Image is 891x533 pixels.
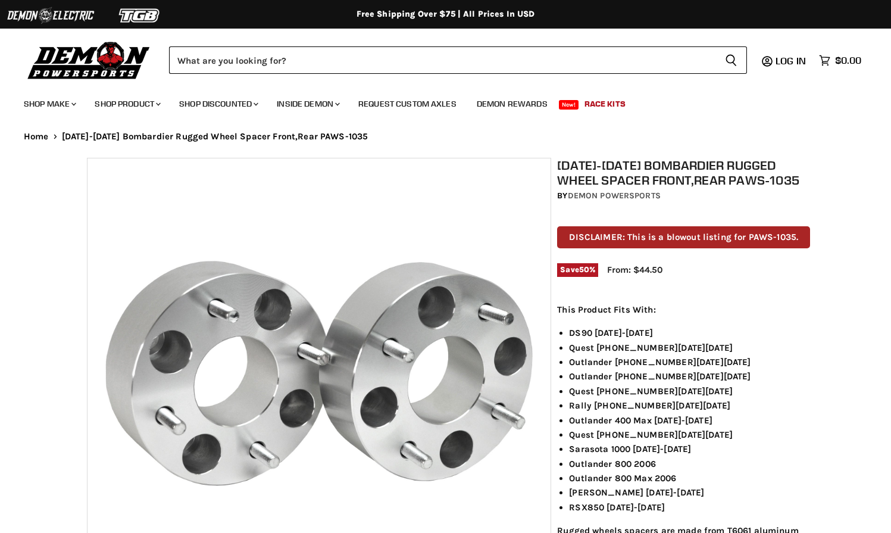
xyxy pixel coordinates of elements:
p: This Product Fits With: [557,303,810,317]
a: Home [24,132,49,142]
a: Shop Make [15,92,83,116]
a: Demon Powersports [568,191,661,201]
h1: [DATE]-[DATE] Bombardier Rugged Wheel Spacer Front,Rear PAWS-1035 [557,158,810,188]
img: TGB Logo 2 [95,4,185,27]
li: Outlander 800 2006 [569,457,810,471]
li: Quest [PHONE_NUMBER][DATE][DATE] [569,341,810,355]
span: $0.00 [835,55,861,66]
form: Product [169,46,747,74]
li: Outlander [PHONE_NUMBER][DATE][DATE] [569,355,810,369]
a: Race Kits [576,92,634,116]
span: Save % [557,263,598,276]
li: Rally [PHONE_NUMBER][DATE][DATE] [569,398,810,413]
a: Log in [770,55,813,66]
li: DS90 [DATE]-[DATE] [569,326,810,340]
span: From: $44.50 [607,264,662,275]
button: Search [715,46,747,74]
li: Quest [PHONE_NUMBER][DATE][DATE] [569,428,810,442]
span: New! [559,100,579,110]
a: Demon Rewards [468,92,557,116]
p: DISCLAIMER: This is a blowout listing for PAWS-1035. [557,226,810,248]
li: Sarasota 1000 [DATE]-[DATE] [569,442,810,456]
li: RSX850 [DATE]-[DATE] [569,500,810,515]
span: Log in [776,55,806,67]
input: Search [169,46,715,74]
li: Outlander 400 Max [DATE]-[DATE] [569,413,810,428]
img: Demon Powersports [24,39,154,81]
li: [PERSON_NAME] [DATE]-[DATE] [569,485,810,500]
a: Inside Demon [268,92,347,116]
ul: Main menu [15,87,858,116]
li: Outlander [PHONE_NUMBER][DATE][DATE] [569,369,810,384]
a: Request Custom Axles [349,92,465,116]
a: Shop Product [86,92,168,116]
a: $0.00 [813,52,867,69]
li: Quest [PHONE_NUMBER][DATE][DATE] [569,384,810,398]
a: Shop Discounted [170,92,265,116]
li: Outlander 800 Max 2006 [569,471,810,485]
div: by [557,189,810,202]
span: [DATE]-[DATE] Bombardier Rugged Wheel Spacer Front,Rear PAWS-1035 [62,132,368,142]
span: 50 [579,265,589,274]
img: Demon Electric Logo 2 [6,4,95,27]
